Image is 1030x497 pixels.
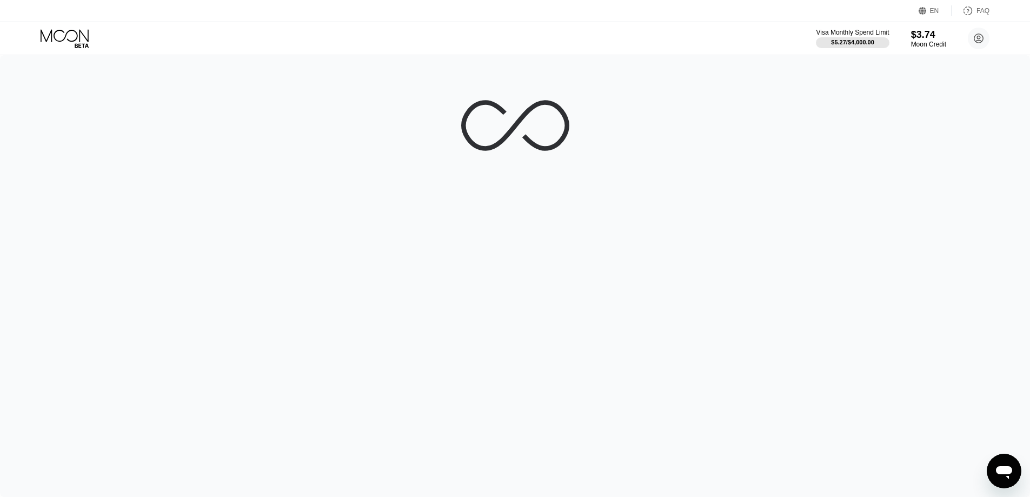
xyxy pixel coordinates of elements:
[831,39,874,45] div: $5.27 / $4,000.00
[919,5,952,16] div: EN
[816,29,889,36] div: Visa Monthly Spend Limit
[952,5,989,16] div: FAQ
[976,7,989,15] div: FAQ
[930,7,939,15] div: EN
[911,29,946,41] div: $3.74
[987,454,1021,488] iframe: Кнопка запуска окна обмена сообщениями
[911,29,946,48] div: $3.74Moon Credit
[816,29,889,48] div: Visa Monthly Spend Limit$5.27/$4,000.00
[911,41,946,48] div: Moon Credit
